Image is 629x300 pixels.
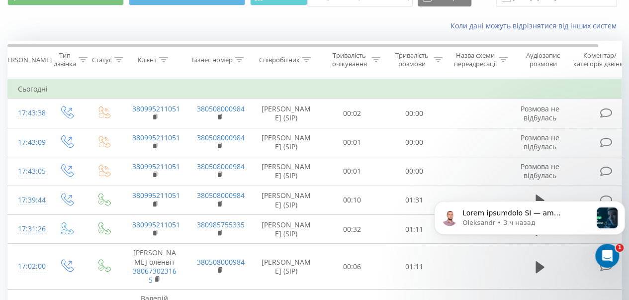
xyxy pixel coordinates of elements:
[453,51,496,68] div: Назва схеми переадресації
[383,244,446,290] td: 01:11
[18,133,38,152] div: 17:43:09
[383,128,446,157] td: 00:00
[197,191,245,200] a: 380508000984
[197,220,245,229] a: 380985755335
[259,56,299,64] div: Співробітник
[321,128,383,157] td: 00:01
[197,162,245,171] a: 380508000984
[450,21,622,30] a: Коли дані можуть відрізнятися вiд інших систем
[252,99,321,128] td: [PERSON_NAME] (SIP)
[132,162,180,171] a: 380995211051
[191,56,232,64] div: Бізнес номер
[132,104,180,113] a: 380995211051
[321,215,383,244] td: 00:32
[430,181,629,273] iframe: Intercom notifications сообщение
[18,162,38,181] div: 17:43:05
[132,133,180,142] a: 380995211051
[197,104,245,113] a: 380508000984
[18,219,38,239] div: 17:31:26
[321,244,383,290] td: 00:06
[18,191,38,210] div: 17:39:44
[92,56,112,64] div: Статус
[252,157,321,186] td: [PERSON_NAME] (SIP)
[133,266,177,285] a: 380673023165
[122,244,187,290] td: [PERSON_NAME] оленвіт
[383,157,446,186] td: 00:00
[392,51,431,68] div: Тривалість розмови
[138,56,157,64] div: Клієнт
[252,244,321,290] td: [PERSON_NAME] (SIP)
[321,99,383,128] td: 00:02
[383,215,446,244] td: 01:11
[1,56,52,64] div: [PERSON_NAME]
[252,128,321,157] td: [PERSON_NAME] (SIP)
[571,51,629,68] div: Коментар/категорія дзвінка
[132,191,180,200] a: 380995211051
[595,244,619,268] iframe: Intercom live chat
[519,51,567,68] div: Аудіозапис розмови
[18,257,38,276] div: 17:02:00
[54,51,76,68] div: Тип дзвінка
[252,186,321,214] td: [PERSON_NAME] (SIP)
[321,157,383,186] td: 00:01
[252,215,321,244] td: [PERSON_NAME] (SIP)
[521,133,559,151] span: Розмова не відбулась
[330,51,369,68] div: Тривалість очікування
[521,104,559,122] span: Розмова не відбулась
[521,162,559,180] span: Розмова не відбулась
[383,186,446,214] td: 01:31
[616,244,624,252] span: 1
[321,186,383,214] td: 00:10
[197,257,245,267] a: 380508000984
[383,99,446,128] td: 00:00
[18,103,38,123] div: 17:43:38
[197,133,245,142] a: 380508000984
[132,220,180,229] a: 380995211051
